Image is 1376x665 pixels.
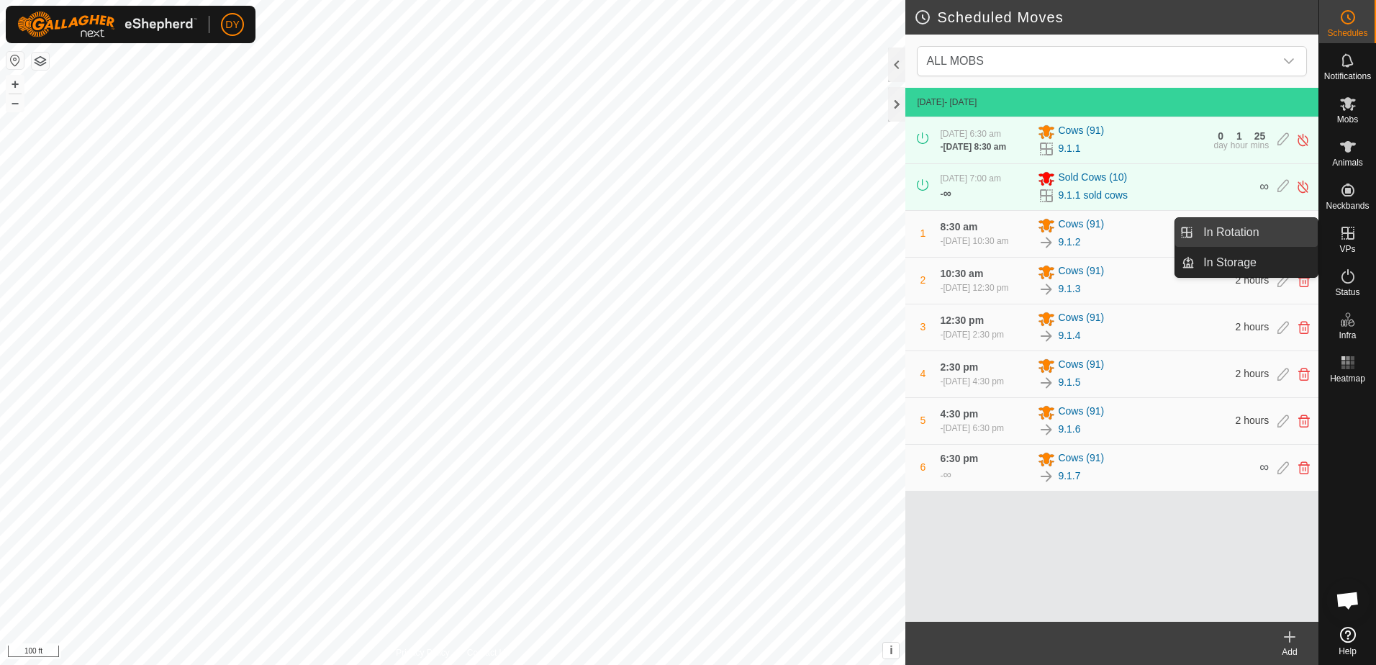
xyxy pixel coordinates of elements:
div: 0 [1218,131,1223,141]
a: 9.1.7 [1058,469,1080,484]
a: 9.1.4 [1058,328,1080,343]
div: - [940,281,1008,294]
img: To [1038,421,1055,438]
a: In Rotation [1195,218,1318,247]
div: - [940,375,1003,388]
span: 3 [920,321,926,332]
span: Schedules [1327,29,1367,37]
span: 2 hours [1236,368,1269,379]
span: VPs [1339,245,1355,253]
div: - [940,328,1003,341]
span: Cows (91) [1058,310,1104,327]
span: 2:30 pm [940,361,978,373]
div: Add [1261,646,1318,659]
img: To [1038,281,1055,298]
span: Cows (91) [1058,404,1104,421]
span: Help [1339,647,1357,656]
img: To [1038,234,1055,251]
a: Help [1319,621,1376,661]
span: Animals [1332,158,1363,167]
span: 4 [920,368,926,379]
span: 10:30 am [940,268,983,279]
div: - [940,422,1003,435]
li: In Rotation [1175,218,1318,247]
span: ALL MOBS [920,47,1275,76]
a: Open chat [1326,579,1370,622]
span: Cows (91) [1058,357,1104,374]
img: To [1038,468,1055,485]
div: - [940,140,1006,153]
div: - [940,235,1008,248]
span: Sold Cows (10) [1058,170,1127,187]
span: ∞ [1259,460,1269,474]
div: 25 [1254,131,1266,141]
span: ALL MOBS [926,55,983,67]
span: Cows (91) [1058,217,1104,234]
button: i [883,643,899,659]
span: Neckbands [1326,202,1369,210]
h2: Scheduled Moves [914,9,1318,26]
button: – [6,94,24,112]
a: Contact Us [467,646,510,659]
span: In Storage [1203,254,1257,271]
span: Status [1335,288,1359,297]
img: To [1038,374,1055,392]
span: 2 hours [1236,415,1269,426]
a: 9.1.3 [1058,281,1080,297]
button: Map Layers [32,53,49,70]
span: 2 hours [1236,274,1269,286]
img: Turn off schedule move [1296,179,1310,194]
span: DY [225,17,239,32]
span: [DATE] 2:30 pm [943,330,1003,340]
span: 4:30 pm [940,408,978,420]
span: 2 hours [1236,321,1269,332]
button: + [6,76,24,93]
a: 9.1.5 [1058,375,1080,390]
button: Reset Map [6,52,24,69]
div: - [940,185,951,202]
div: 1 [1236,131,1242,141]
a: In Storage [1195,248,1318,277]
span: [DATE] 7:00 am [940,173,1000,184]
span: Cows (91) [1058,451,1104,468]
img: Turn off schedule move [1296,132,1310,148]
span: Heatmap [1330,374,1365,383]
span: [DATE] 10:30 am [943,236,1008,246]
span: Cows (91) [1058,123,1104,140]
a: 9.1.2 [1058,235,1080,250]
span: Infra [1339,331,1356,340]
span: Cows (91) [1058,263,1104,281]
div: day [1213,141,1227,150]
span: In Rotation [1203,224,1259,241]
span: i [890,644,892,656]
div: dropdown trigger [1275,47,1303,76]
span: ∞ [1259,179,1269,194]
span: Mobs [1337,115,1358,124]
span: [DATE] 6:30 am [940,129,1000,139]
span: 12:30 pm [940,315,984,326]
span: 1 [920,227,926,239]
div: mins [1251,141,1269,150]
span: 2 [920,274,926,286]
a: 9.1.6 [1058,422,1080,437]
span: - [DATE] [944,97,977,107]
div: hour [1231,141,1248,150]
span: [DATE] 8:30 am [943,142,1006,152]
span: 6:30 pm [940,453,978,464]
a: 9.1.1 [1058,141,1080,156]
span: [DATE] 4:30 pm [943,376,1003,386]
div: - [940,466,951,484]
span: [DATE] 12:30 pm [943,283,1008,293]
span: [DATE] [917,97,944,107]
span: 5 [920,415,926,426]
img: To [1038,327,1055,345]
span: 8:30 am [940,221,977,232]
span: [DATE] 6:30 pm [943,423,1003,433]
span: 6 [920,461,926,473]
li: In Storage [1175,248,1318,277]
span: ∞ [943,469,951,481]
img: Gallagher Logo [17,12,197,37]
a: 9.1.1 sold cows [1058,188,1128,203]
span: ∞ [943,187,951,199]
a: Privacy Policy [396,646,450,659]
